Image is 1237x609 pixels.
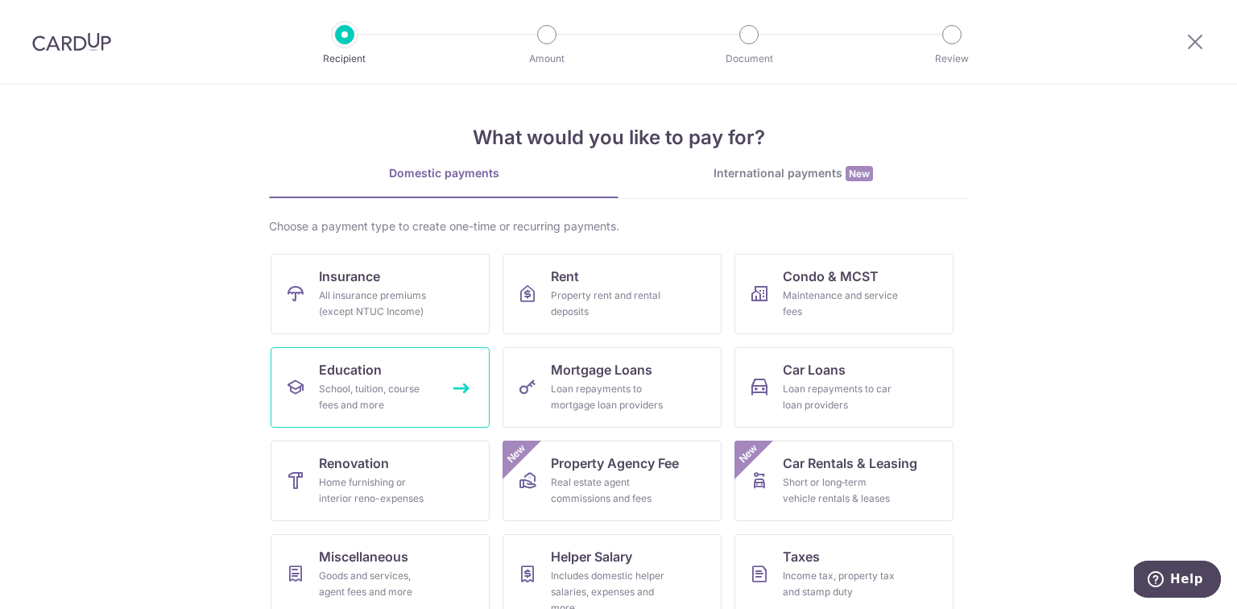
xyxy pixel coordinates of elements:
[269,218,968,234] div: Choose a payment type to create one-time or recurring payments.
[734,254,954,334] a: Condo & MCSTMaintenance and service fees
[319,381,435,413] div: School, tuition, course fees and more
[503,254,722,334] a: RentProperty rent and rental deposits
[271,441,490,521] a: RenovationHome furnishing or interior reno-expenses
[271,347,490,428] a: EducationSchool, tuition, course fees and more
[551,267,579,286] span: Rent
[551,474,667,507] div: Real estate agent commissions and fees
[734,441,954,521] a: Car Rentals & LeasingShort or long‑term vehicle rentals & leasesNew
[783,547,820,566] span: Taxes
[271,254,490,334] a: InsuranceAll insurance premiums (except NTUC Income)
[503,347,722,428] a: Mortgage LoansLoan repayments to mortgage loan providers
[783,267,879,286] span: Condo & MCST
[36,11,69,26] span: Help
[551,547,632,566] span: Helper Salary
[783,288,899,320] div: Maintenance and service fees
[551,360,652,379] span: Mortgage Loans
[319,568,435,600] div: Goods and services, agent fees and more
[487,51,606,67] p: Amount
[783,381,899,413] div: Loan repayments to car loan providers
[783,454,917,473] span: Car Rentals & Leasing
[892,51,1012,67] p: Review
[319,267,380,286] span: Insurance
[269,123,968,152] h4: What would you like to pay for?
[1134,561,1221,601] iframe: Opens a widget where you can find more information
[503,441,530,467] span: New
[783,568,899,600] div: Income tax, property tax and stamp duty
[734,347,954,428] a: Car LoansLoan repayments to car loan providers
[285,51,404,67] p: Recipient
[319,454,389,473] span: Renovation
[503,441,722,521] a: Property Agency FeeReal estate agent commissions and feesNew
[735,441,762,467] span: New
[783,360,846,379] span: Car Loans
[319,547,408,566] span: Miscellaneous
[551,381,667,413] div: Loan repayments to mortgage loan providers
[846,166,873,181] span: New
[551,454,679,473] span: Property Agency Fee
[783,474,899,507] div: Short or long‑term vehicle rentals & leases
[32,32,111,52] img: CardUp
[319,288,435,320] div: All insurance premiums (except NTUC Income)
[618,165,968,182] div: International payments
[319,360,382,379] span: Education
[319,474,435,507] div: Home furnishing or interior reno-expenses
[551,288,667,320] div: Property rent and rental deposits
[269,165,618,181] div: Domestic payments
[689,51,809,67] p: Document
